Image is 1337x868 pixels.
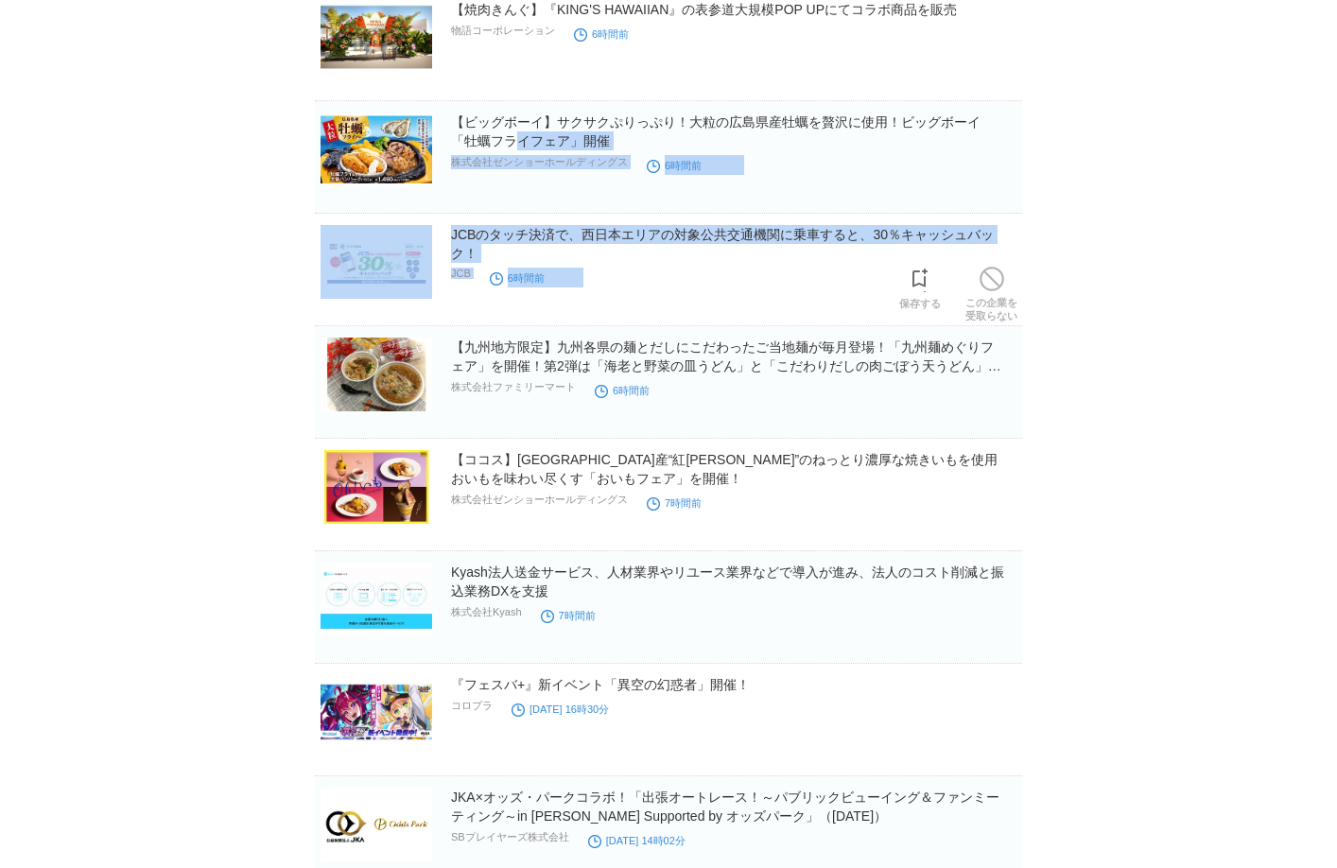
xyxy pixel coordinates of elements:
img: 【ビッグボーイ】サクサクぷりっぷり！大粒の広島県産牡蠣を贅沢に使用！ビッグボーイ「牡蠣フライフェア」開催 [321,113,432,186]
time: 6時間前 [490,272,545,284]
time: 7時間前 [541,610,596,621]
p: SBプレイヤーズ株式会社 [451,830,569,844]
p: 株式会社Kyash [451,605,522,619]
a: この企業を受取らない [965,262,1017,322]
img: Kyash法人送金サービス、人材業界やリユース業界などで導入が進み、法人のコスト削減と振込業務DXを支援 [321,563,432,636]
a: 【ココス】[GEOGRAPHIC_DATA]産“紅[PERSON_NAME]”のねっとり濃厚な焼きいもを使用 おいもを味わい尽くす「おいもフェア」を開催！ [451,452,998,486]
time: 7時間前 [647,497,702,509]
a: JCBのタッチ決済で、西日本エリアの対象公共交通機関に乗車すると、30％キャッシュバック！ [451,227,994,261]
img: 【九州地方限定】九州各県の麺とだしにこだわったご当地麺が毎月登場！「九州麺めぐりフェア」を開催！第2弾は「海老と野菜の皿うどん」と「こだわりだしの肉ごぼう天うどん」の2種類を10月14日（火）より発売 [321,338,432,411]
time: 6時間前 [574,28,629,40]
p: 株式会社ファミリーマート [451,380,576,394]
a: Kyash法人送金サービス、人材業界やリユース業界などで導入が進み、法人のコスト削減と振込業務DXを支援 [451,564,1004,599]
p: コロプラ [451,699,493,713]
img: 『フェスバ+』新イベント「異空の幻惑者」開催！ [321,675,432,749]
img: 【ココス】茨城県産“紅はるか”のねっとり濃厚な焼きいもを使用 おいもを味わい尽くす「おいもフェア」を開催！ [321,450,432,524]
time: [DATE] 16時30分 [512,703,609,715]
p: 株式会社ゼンショーホールディングス [451,493,628,507]
p: 物語コーポレーション [451,24,555,38]
a: 【焼肉きんぐ】『KING'S HAWAIIAN』の表参道大規模POP UPにてコラボ商品を販売 [451,2,957,17]
time: 6時間前 [647,160,702,171]
a: JKA×オッズ・パークコラボ！「出張オートレース！～パブリックビューイング＆ファンミーティング～in [PERSON_NAME] Supported by オッズパーク」（[DATE]） [451,790,999,824]
time: 6時間前 [595,385,650,396]
a: 【ビッグボーイ】サクサクぷりっぷり！大粒の広島県産牡蠣を贅沢に使用！ビッグボーイ「牡蠣フライフェア」開催 [451,114,981,148]
a: 【九州地方限定】九州各県の麺とだしにこだわったご当地麺が毎月登場！「九州麺めぐりフェア」を開催！第2弾は「海老と野菜の皿うどん」と「こだわりだしの肉ごぼう天うどん」の2種類を[DATE]より発売 [451,339,1001,392]
img: JKA×オッズ・パークコラボ！「出張オートレース！～パブリックビューイング＆ファンミーティング～in 上野 Supported by オッズパーク」（11月3日） [321,788,432,861]
time: [DATE] 14時02分 [588,835,686,846]
img: JCBのタッチ決済で、西日本エリアの対象公共交通機関に乗車すると、30％キャッシュバック！ [321,225,432,299]
a: 保存する [899,263,941,310]
p: 株式会社ゼンショーホールディングス [451,155,628,169]
p: JCB [451,268,471,279]
a: 『フェスバ+』新イベント「異空の幻惑者」開催！ [451,677,750,692]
